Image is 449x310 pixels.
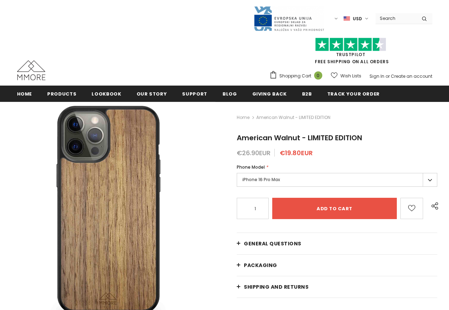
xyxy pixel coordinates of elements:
a: Lookbook [92,86,121,102]
img: USD [344,16,350,22]
a: Home [237,113,250,122]
a: Shipping and returns [237,276,437,298]
span: Our Story [137,91,167,97]
a: Shopping Cart 0 [269,71,326,81]
span: PACKAGING [244,262,277,269]
a: support [182,86,207,102]
a: Create an account [391,73,432,79]
span: General Questions [244,240,301,247]
a: Giving back [252,86,287,102]
span: Lookbook [92,91,121,97]
span: Phone Model [237,164,265,170]
a: Blog [223,86,237,102]
a: Sign In [369,73,384,79]
span: USD [353,15,362,22]
span: €19.80EUR [280,148,313,157]
span: American Walnut - LIMITED EDITION [256,113,330,122]
a: PACKAGING [237,255,437,276]
label: iPhone 16 Pro Max [237,173,437,187]
span: American Walnut - LIMITED EDITION [237,133,362,143]
span: support [182,91,207,97]
a: Wish Lists [331,70,361,82]
a: Track your order [327,86,380,102]
a: Javni Razpis [253,15,324,21]
span: Shopping Cart [279,72,311,80]
a: B2B [302,86,312,102]
span: €26.90EUR [237,148,270,157]
span: Home [17,91,32,97]
span: Blog [223,91,237,97]
img: Javni Razpis [253,6,324,32]
a: Products [47,86,76,102]
a: Home [17,86,32,102]
input: Add to cart [272,198,397,219]
a: General Questions [237,233,437,254]
img: Trust Pilot Stars [315,38,386,51]
span: or [385,73,390,79]
span: B2B [302,91,312,97]
span: 0 [314,71,322,80]
span: FREE SHIPPING ON ALL ORDERS [269,41,432,65]
img: MMORE Cases [17,60,45,80]
input: Search Site [376,13,416,23]
span: Giving back [252,91,287,97]
span: Wish Lists [340,72,361,80]
span: Products [47,91,76,97]
span: Shipping and returns [244,283,308,290]
a: Trustpilot [336,51,366,58]
span: Track your order [327,91,380,97]
a: Our Story [137,86,167,102]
